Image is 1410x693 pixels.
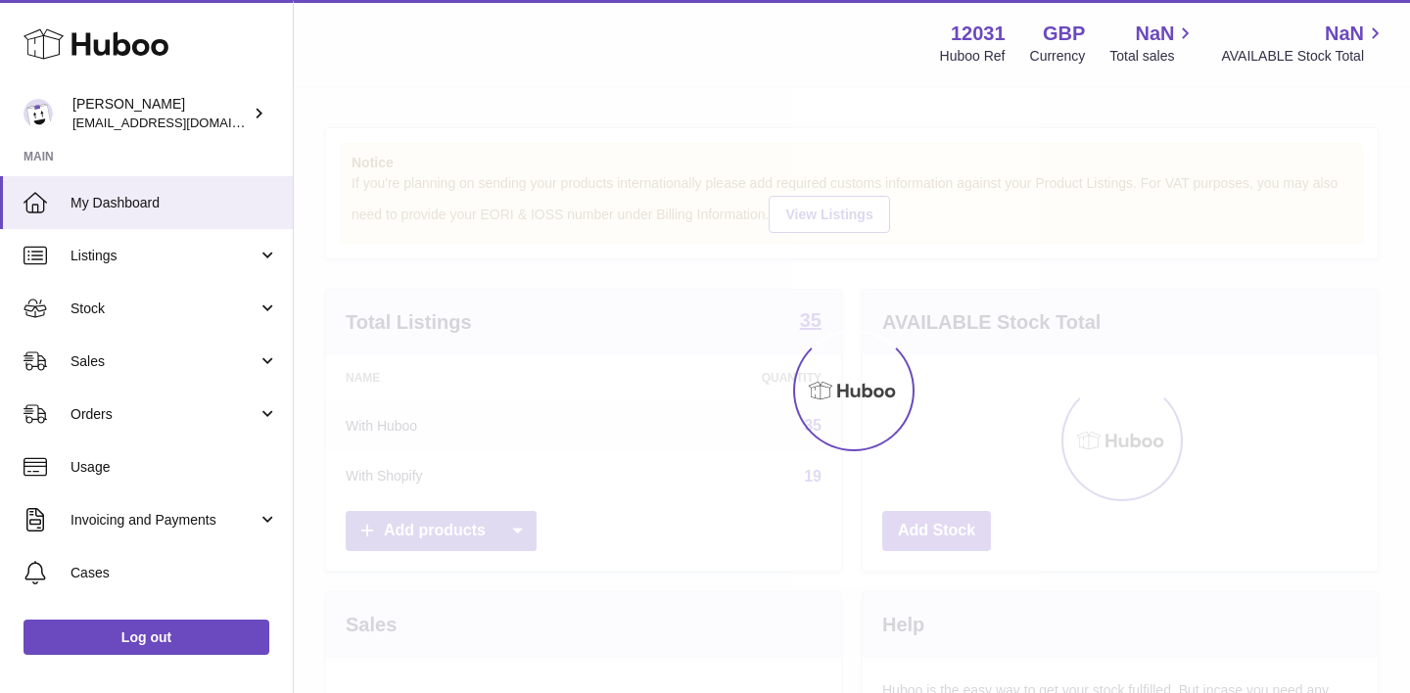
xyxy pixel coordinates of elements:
span: Sales [70,352,258,371]
div: Huboo Ref [940,47,1006,66]
span: NaN [1135,21,1174,47]
span: Total sales [1109,47,1197,66]
span: AVAILABLE Stock Total [1221,47,1386,66]
div: Currency [1030,47,1086,66]
img: admin@makewellforyou.com [23,99,53,128]
strong: 12031 [951,21,1006,47]
a: NaN AVAILABLE Stock Total [1221,21,1386,66]
span: Orders [70,405,258,424]
strong: GBP [1043,21,1085,47]
a: NaN Total sales [1109,21,1197,66]
span: Stock [70,300,258,318]
span: My Dashboard [70,194,278,212]
span: Cases [70,564,278,582]
div: [PERSON_NAME] [72,95,249,132]
span: Usage [70,458,278,477]
span: Invoicing and Payments [70,511,258,530]
a: Log out [23,620,269,655]
span: Listings [70,247,258,265]
span: NaN [1325,21,1364,47]
span: [EMAIL_ADDRESS][DOMAIN_NAME] [72,115,288,130]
